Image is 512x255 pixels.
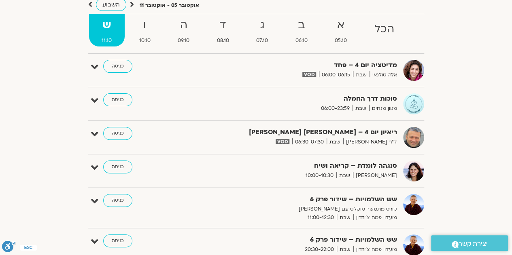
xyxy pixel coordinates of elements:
[319,71,353,79] span: 06:00-06:15
[283,16,321,34] strong: ב
[337,213,353,222] span: שבת
[303,171,336,180] span: 10:00-10:30
[199,205,397,213] p: קורס מתמשך מוקלט עם [PERSON_NAME]
[126,36,164,45] span: 10.10
[361,20,407,38] strong: הכל
[283,14,321,46] a: ב06.10
[322,36,360,45] span: 05.10
[322,14,360,46] a: א05.10
[199,194,397,205] strong: שש השלמויות – שידור פרק 6
[353,213,397,222] span: מועדון פמה צ'ודרון
[431,235,508,251] a: יצירת קשר
[126,14,164,46] a: ו10.10
[103,194,132,207] a: כניסה
[292,138,327,146] span: 06:30-07:30
[369,104,397,113] span: מגוון מנחים
[276,139,289,144] img: vodicon
[337,245,353,254] span: שבת
[103,127,132,140] a: כניסה
[204,16,242,34] strong: ד
[318,104,353,113] span: 06:00-23:59
[89,36,125,45] span: 11.10
[302,72,316,77] img: vodicon
[199,127,397,138] strong: ריאיון יום 4 – [PERSON_NAME] [PERSON_NAME]
[322,16,360,34] strong: א
[370,71,397,79] span: אלה טולנאי
[199,234,397,245] strong: שש השלמויות – שידור פרק 6
[327,138,343,146] span: שבת
[353,71,370,79] span: שבת
[199,60,397,71] strong: מדיטציה יום 4 – פחד
[343,138,397,146] span: ד"ר [PERSON_NAME]
[283,36,321,45] span: 06.10
[199,93,397,104] strong: סוכות דרך החמלה
[244,36,281,45] span: 07.10
[126,16,164,34] strong: ו
[165,36,203,45] span: 09.10
[103,60,132,73] a: כניסה
[244,16,281,34] strong: ג
[102,1,120,8] span: השבוע
[140,1,199,10] p: אוקטובר 05 - אוקטובר 11
[165,16,203,34] strong: ה
[353,104,369,113] span: שבת
[89,16,125,34] strong: ש
[305,213,337,222] span: 11:00-12:30
[103,93,132,106] a: כניסה
[103,234,132,247] a: כניסה
[353,245,397,254] span: מועדון פמה צ'ודרון
[361,14,407,46] a: הכל
[204,14,242,46] a: ד08.10
[89,14,125,46] a: ש11.10
[353,171,397,180] span: [PERSON_NAME]
[459,238,488,249] span: יצירת קשר
[244,14,281,46] a: ג07.10
[204,36,242,45] span: 08.10
[302,245,337,254] span: 20:30-22:00
[199,160,397,171] strong: סנגהה לומדת – קריאה ושיח
[103,160,132,173] a: כניסה
[336,171,353,180] span: שבת
[165,14,203,46] a: ה09.10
